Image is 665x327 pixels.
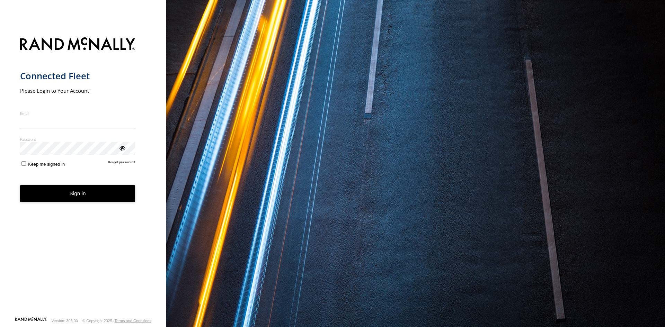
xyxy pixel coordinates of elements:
div: © Copyright 2025 - [82,319,151,323]
button: Sign in [20,185,135,202]
a: Forgot password? [108,160,135,167]
h1: Connected Fleet [20,70,135,82]
a: Visit our Website [15,317,47,324]
div: ViewPassword [118,144,125,151]
label: Password [20,137,135,142]
h2: Please Login to Your Account [20,87,135,94]
form: main [20,33,147,317]
a: Terms and Conditions [115,319,151,323]
label: Email [20,111,135,116]
span: Keep me signed in [28,162,65,167]
input: Keep me signed in [21,161,26,166]
div: Version: 306.00 [52,319,78,323]
img: Rand McNally [20,36,135,54]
